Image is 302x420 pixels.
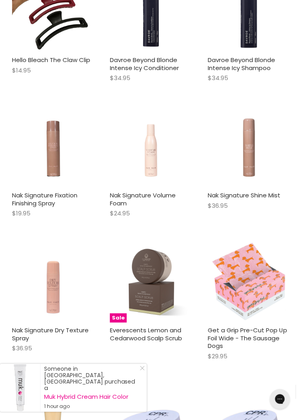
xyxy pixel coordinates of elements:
img: Nak Signature Fixation Finishing Spray [20,106,85,187]
span: Sale [110,313,127,323]
a: Nak Signature Shine Mist [208,191,281,199]
a: Nak Signature Volume Foam [110,106,192,187]
a: Hello Bleach The Claw Clip [12,56,90,64]
a: Nak Signature Dry Texture Spray [12,241,94,323]
a: Nak Signature Volume Foam [110,191,176,207]
a: Nak Signature Fixation Finishing Spray [12,106,94,187]
a: Close Notification [137,366,145,374]
span: $36.95 [208,201,228,210]
a: Davroe Beyond Blonde Intense Icy Shampoo [208,56,276,72]
a: Everescents Lemon and Cedarwood Scalp ScrubSale [110,241,192,323]
a: Everescents Lemon and Cedarwood Scalp Scrub [110,326,182,343]
span: $19.95 [12,209,30,217]
img: Nak Signature Dry Texture Spray [20,241,85,323]
img: Nak Signature Shine Mist [216,106,282,187]
a: Nak Signature Shine Mist [208,106,290,187]
img: Get a Grip Pre-Cut Pop Up Foil Wide - The Sausage Dogs [208,241,290,323]
span: $14.95 [12,66,31,74]
img: Everescents Lemon and Cedarwood Scalp Scrub [110,241,192,323]
span: $29.95 [208,352,228,361]
a: Muk Hybrid Cream Hair Color [44,394,139,400]
span: $36.95 [12,344,32,353]
svg: Close Icon [140,366,145,371]
a: Nak Signature Dry Texture Spray [12,326,89,343]
span: $24.95 [110,209,130,217]
a: Get a Grip Pre-Cut Pop Up Foil Wide - The Sausage Dogs [208,326,288,350]
iframe: Gorgias live chat messenger [266,386,294,412]
a: Nak Signature Fixation Finishing Spray [12,191,77,207]
span: $34.95 [208,74,229,82]
img: Nak Signature Volume Foam [118,106,184,187]
span: $34.95 [110,74,130,82]
div: Someone in [GEOGRAPHIC_DATA], [GEOGRAPHIC_DATA] purchased a [44,366,139,410]
a: Davroe Beyond Blonde Intense Icy Conditioner [110,56,179,72]
small: 1 hour ago [44,404,139,410]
